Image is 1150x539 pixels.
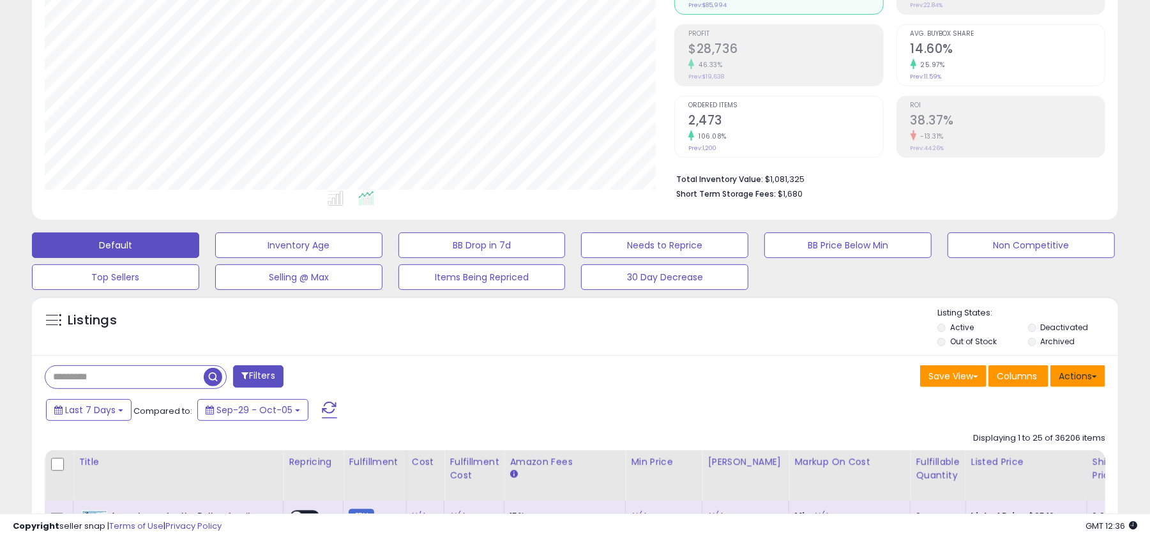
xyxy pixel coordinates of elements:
[398,232,566,258] button: BB Drop in 7d
[1041,322,1089,333] label: Deactivated
[1093,455,1118,482] div: Ship Price
[911,31,1105,38] span: Avg. Buybox Share
[789,450,911,501] th: The percentage added to the cost of goods (COGS) that forms the calculator for Min & Max prices.
[911,144,944,152] small: Prev: 44.26%
[997,370,1037,383] span: Columns
[707,455,783,469] div: [PERSON_NAME]
[109,520,163,532] a: Terms of Use
[65,404,116,416] span: Last 7 Days
[920,365,987,387] button: Save View
[349,455,400,469] div: Fulfillment
[450,455,499,482] div: Fulfillment Cost
[694,60,722,70] small: 46.33%
[32,264,199,290] button: Top Sellers
[911,73,942,80] small: Prev: 11.59%
[676,174,763,185] b: Total Inventory Value:
[412,455,439,469] div: Cost
[510,469,517,480] small: Amazon Fees.
[694,132,727,141] small: 106.08%
[688,73,724,80] small: Prev: $19,638
[950,322,974,333] label: Active
[233,365,283,388] button: Filters
[971,455,1082,469] div: Listed Price
[1041,336,1075,347] label: Archived
[778,188,803,200] span: $1,680
[215,264,382,290] button: Selling @ Max
[676,188,776,199] b: Short Term Storage Fees:
[398,264,566,290] button: Items Being Repriced
[911,1,943,9] small: Prev: 22.84%
[216,404,292,416] span: Sep-29 - Oct-05
[68,312,117,330] h5: Listings
[973,432,1105,444] div: Displaying 1 to 25 of 36206 items
[215,232,382,258] button: Inventory Age
[764,232,932,258] button: BB Price Below Min
[916,132,944,141] small: -13.31%
[688,31,882,38] span: Profit
[916,455,960,482] div: Fulfillable Quantity
[911,102,1105,109] span: ROI
[688,42,882,59] h2: $28,736
[165,520,222,532] a: Privacy Policy
[1086,520,1137,532] span: 2025-10-13 12:36 GMT
[32,232,199,258] button: Default
[197,399,308,421] button: Sep-29 - Oct-05
[1050,365,1105,387] button: Actions
[13,520,59,532] strong: Copyright
[916,60,945,70] small: 25.97%
[510,455,620,469] div: Amazon Fees
[937,307,1118,319] p: Listing States:
[688,1,727,9] small: Prev: $85,994
[79,455,278,469] div: Title
[289,455,338,469] div: Repricing
[988,365,1048,387] button: Columns
[676,171,1096,186] li: $1,081,325
[133,405,192,417] span: Compared to:
[688,102,882,109] span: Ordered Items
[950,336,997,347] label: Out of Stock
[13,520,222,533] div: seller snap | |
[911,42,1105,59] h2: 14.60%
[46,399,132,421] button: Last 7 Days
[948,232,1115,258] button: Non Competitive
[581,232,748,258] button: Needs to Reprice
[631,455,697,469] div: Min Price
[581,264,748,290] button: 30 Day Decrease
[688,144,716,152] small: Prev: 1,200
[911,113,1105,130] h2: 38.37%
[794,455,905,469] div: Markup on Cost
[688,113,882,130] h2: 2,473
